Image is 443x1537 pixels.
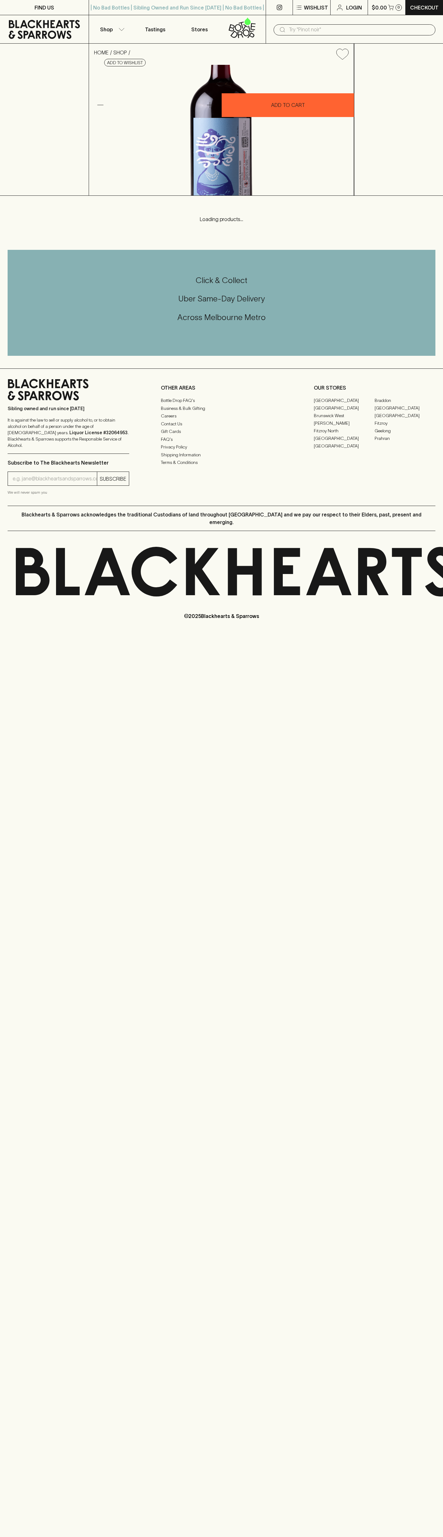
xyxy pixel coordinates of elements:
button: SUBSCRIBE [97,472,129,485]
a: Tastings [133,15,177,43]
button: Shop [89,15,133,43]
a: Privacy Policy [161,443,282,451]
h5: Uber Same-Day Delivery [8,293,435,304]
p: Wishlist [304,4,328,11]
a: [GEOGRAPHIC_DATA] [375,404,435,412]
p: 0 [397,6,400,9]
h5: Click & Collect [8,275,435,286]
button: Add to wishlist [104,59,146,66]
p: ADD TO CART [271,101,305,109]
p: Blackhearts & Sparrows acknowledges the traditional Custodians of land throughout [GEOGRAPHIC_DAT... [12,511,431,526]
p: FIND US [35,4,54,11]
h5: Across Melbourne Metro [8,312,435,323]
strong: Liquor License #32064953 [69,430,128,435]
p: We will never spam you [8,489,129,496]
p: Shop [100,26,113,33]
a: [GEOGRAPHIC_DATA] [314,404,375,412]
p: It is against the law to sell or supply alcohol to, or to obtain alcohol on behalf of a person un... [8,417,129,448]
a: Fitzroy North [314,427,375,435]
a: [GEOGRAPHIC_DATA] [314,435,375,442]
p: OUR STORES [314,384,435,392]
a: Careers [161,412,282,420]
a: Brunswick West [314,412,375,419]
p: Stores [191,26,208,33]
a: HOME [94,50,109,55]
p: $0.00 [372,4,387,11]
a: Geelong [375,427,435,435]
a: Fitzroy [375,419,435,427]
p: Tastings [145,26,165,33]
a: Prahran [375,435,435,442]
p: Checkout [410,4,439,11]
a: Braddon [375,397,435,404]
button: Add to wishlist [334,46,351,62]
a: Stores [177,15,222,43]
a: Contact Us [161,420,282,428]
a: Gift Cards [161,428,282,435]
a: Shipping Information [161,451,282,459]
p: Sibling owned and run since [DATE] [8,405,129,412]
a: Bottle Drop FAQ's [161,397,282,404]
a: [GEOGRAPHIC_DATA] [375,412,435,419]
img: 41180.png [89,65,354,195]
p: Subscribe to The Blackhearts Newsletter [8,459,129,466]
a: Terms & Conditions [161,459,282,466]
button: ADD TO CART [222,93,354,117]
a: [PERSON_NAME] [314,419,375,427]
a: [GEOGRAPHIC_DATA] [314,442,375,450]
input: Try "Pinot noir" [289,25,430,35]
div: Call to action block [8,250,435,356]
a: SHOP [113,50,127,55]
p: OTHER AREAS [161,384,282,392]
p: Loading products... [6,215,437,223]
p: SUBSCRIBE [100,475,126,483]
p: Login [346,4,362,11]
a: FAQ's [161,435,282,443]
a: Business & Bulk Gifting [161,404,282,412]
input: e.g. jane@blackheartsandsparrows.com.au [13,474,97,484]
a: [GEOGRAPHIC_DATA] [314,397,375,404]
